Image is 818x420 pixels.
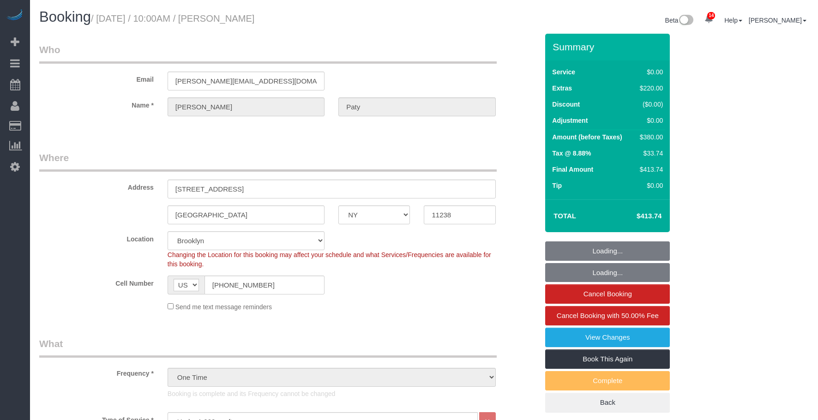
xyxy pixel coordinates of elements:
[552,165,593,174] label: Final Amount
[424,205,495,224] input: Zip Code
[552,67,575,77] label: Service
[91,13,254,24] small: / [DATE] / 10:00AM / [PERSON_NAME]
[545,328,670,347] a: View Changes
[724,17,742,24] a: Help
[338,97,495,116] input: Last Name
[545,306,670,325] a: Cancel Booking with 50.00% Fee
[636,100,663,109] div: ($0.00)
[39,337,497,358] legend: What
[636,84,663,93] div: $220.00
[636,67,663,77] div: $0.00
[553,42,665,52] h3: Summary
[665,17,694,24] a: Beta
[175,303,272,311] span: Send me text message reminders
[204,276,325,294] input: Cell Number
[32,97,161,110] label: Name *
[168,389,496,398] p: Booking is complete and its Frequency cannot be changed
[39,151,497,172] legend: Where
[636,116,663,125] div: $0.00
[552,132,622,142] label: Amount (before Taxes)
[32,366,161,378] label: Frequency *
[168,72,325,90] input: Email
[552,100,580,109] label: Discount
[168,205,325,224] input: City
[678,15,693,27] img: New interface
[545,284,670,304] a: Cancel Booking
[39,9,91,25] span: Booking
[545,349,670,369] a: Book This Again
[168,97,325,116] input: First Name
[39,43,497,64] legend: Who
[553,212,576,220] strong: Total
[32,276,161,288] label: Cell Number
[749,17,806,24] a: [PERSON_NAME]
[32,72,161,84] label: Email
[552,149,591,158] label: Tax @ 8.88%
[636,149,663,158] div: $33.74
[636,181,663,190] div: $0.00
[552,84,572,93] label: Extras
[545,393,670,412] a: Back
[32,180,161,192] label: Address
[557,312,659,319] span: Cancel Booking with 50.00% Fee
[168,251,491,268] span: Changing the Location for this booking may affect your schedule and what Services/Frequencies are...
[609,212,662,220] h4: $413.74
[552,116,588,125] label: Adjustment
[636,132,663,142] div: $380.00
[552,181,562,190] label: Tip
[32,231,161,244] label: Location
[700,9,718,30] a: 14
[707,12,715,19] span: 14
[636,165,663,174] div: $413.74
[6,9,24,22] img: Automaid Logo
